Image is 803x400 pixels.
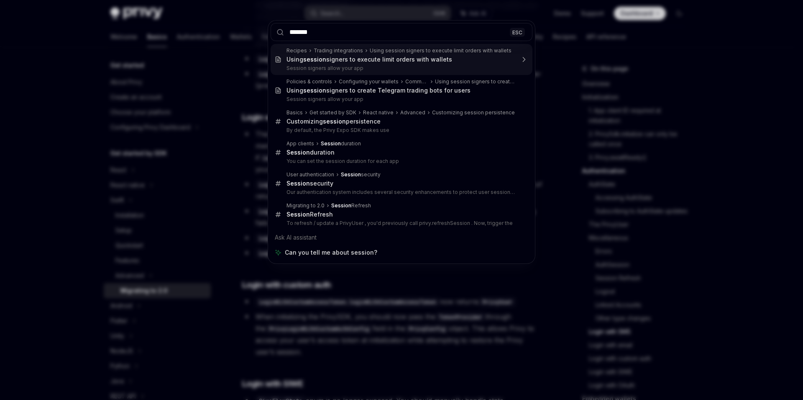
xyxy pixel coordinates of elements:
[286,127,515,134] p: By default, the Privy Expo SDK makes use
[286,202,325,209] div: Migrating to 2.0
[400,109,425,116] div: Advanced
[323,118,346,125] b: session
[286,109,303,116] div: Basics
[510,28,525,36] div: ESC
[370,47,511,54] div: Using session signers to execute limit orders with wallets
[303,87,326,94] b: session
[309,109,356,116] div: Get started by SDK
[339,78,399,85] div: Configuring your wallets
[286,220,515,227] p: To refresh / update a PrivyUser , you'd previously call privy.refreshSession . Now, trigger the
[286,211,310,218] b: Session
[303,56,326,63] b: session
[341,171,381,178] div: security
[286,78,332,85] div: Policies & controls
[286,180,333,187] div: security
[286,149,335,156] div: duration
[321,140,361,147] div: duration
[285,248,377,257] span: Can you tell me about session?
[405,78,428,85] div: Common use cases
[331,202,371,209] div: Refresh
[331,202,351,209] b: Session
[286,118,381,125] div: Customizing persistence
[341,171,361,178] b: Session
[363,109,394,116] div: React native
[271,230,532,245] div: Ask AI assistant
[286,87,471,94] div: Using signers to create Telegram trading bots for users
[286,140,314,147] div: App clients
[432,109,515,116] div: Customizing session persistence
[286,171,334,178] div: User authentication
[286,149,310,156] b: Session
[286,56,452,63] div: Using signers to execute limit orders with wallets
[286,47,307,54] div: Recipes
[286,96,515,103] p: Session signers allow your app
[314,47,363,54] div: Trading integrations
[286,211,333,218] div: Refresh
[435,78,515,85] div: Using session signers to create Telegram trading bots for users
[286,189,515,196] p: Our authentication system includes several security enhancements to protect user sessions. When usi
[286,158,515,165] p: You can set the session duration for each app
[286,65,515,72] p: Session signers allow your app
[321,140,341,147] b: Session
[286,180,310,187] b: Session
